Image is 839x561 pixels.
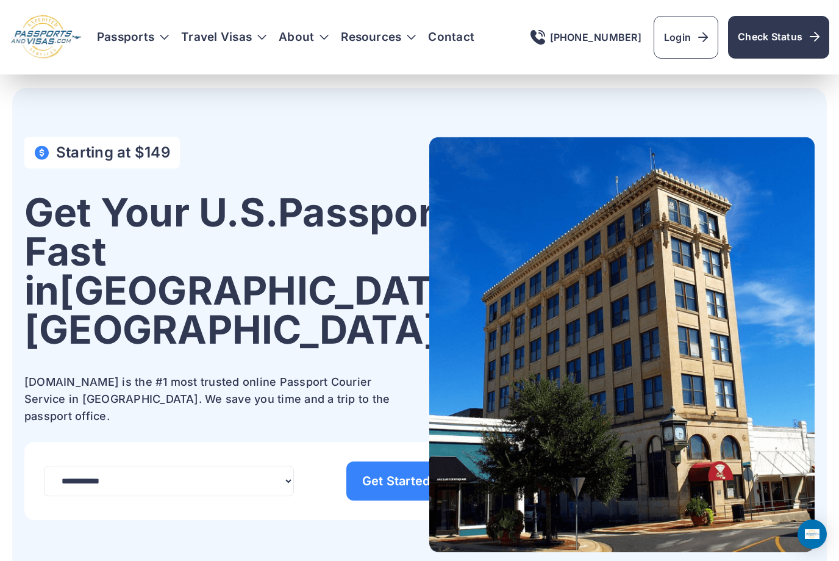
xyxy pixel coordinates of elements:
span: Check Status [738,29,819,44]
a: Check Status [728,16,829,59]
span: Login [664,30,708,45]
a: Contact [428,31,474,43]
div: Open Intercom Messenger [798,519,827,549]
a: Get Started [346,461,463,501]
a: About [279,31,314,43]
a: [PHONE_NUMBER] [530,30,641,45]
h3: Travel Visas [181,31,266,43]
span: Get Started [362,475,448,487]
p: [DOMAIN_NAME] is the #1 most trusted online Passport Courier Service in [GEOGRAPHIC_DATA]. We sav... [24,374,402,425]
h1: Get Your U.S. Passport Fast in [GEOGRAPHIC_DATA], [GEOGRAPHIC_DATA] [24,193,485,349]
a: Login [654,16,718,59]
h3: Passports [97,31,169,43]
h4: Starting at $149 [56,144,170,161]
h3: Resources [341,31,416,43]
img: Logo [10,15,82,60]
img: Get Your U.S. Passport Fast in Detroit [429,137,815,552]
